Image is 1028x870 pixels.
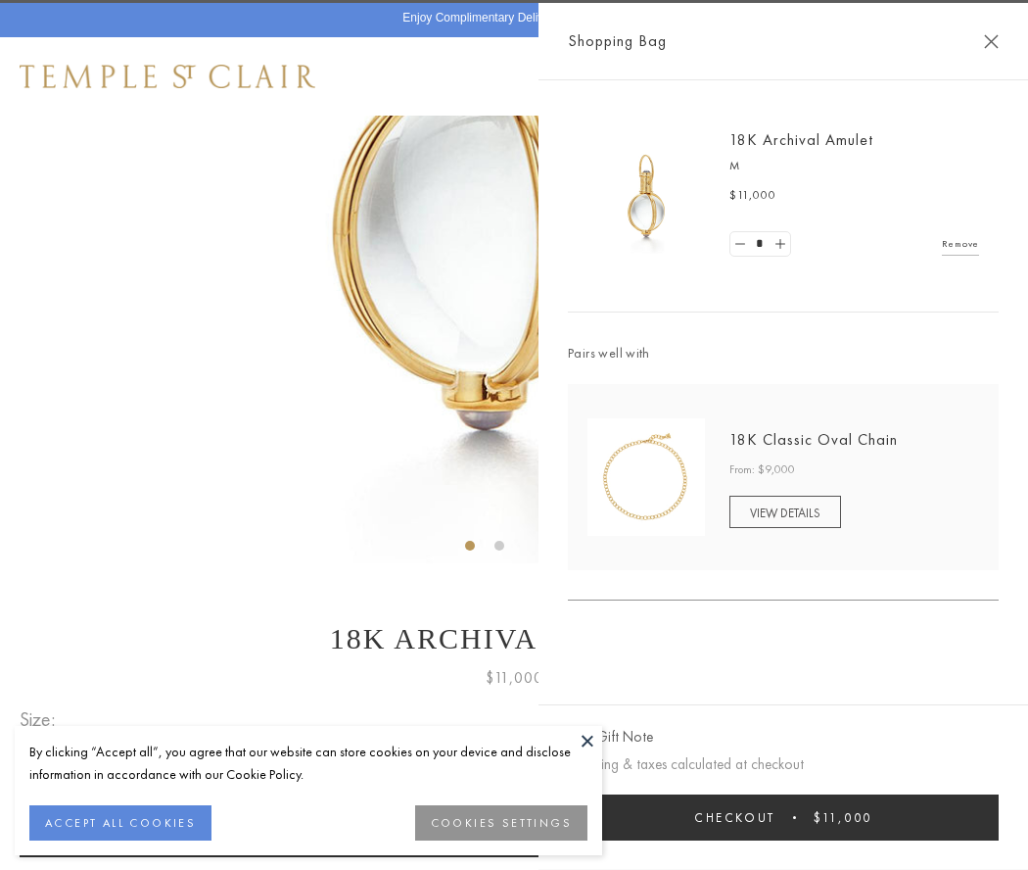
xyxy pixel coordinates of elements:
[587,137,705,255] img: 18K Archival Amulet
[729,496,841,528] a: VIEW DETAILS
[750,505,820,521] span: VIEW DETAILS
[587,418,705,536] img: N88865-OV18
[20,65,315,88] img: Temple St. Clair
[694,809,775,826] span: Checkout
[984,34,999,49] button: Close Shopping Bag
[568,795,999,841] button: Checkout $11,000
[29,805,211,841] button: ACCEPT ALL COOKIES
[402,9,615,28] p: Enjoy Complimentary Delivery & Returns
[29,741,587,786] div: By clicking “Accept all”, you agree that our website can store cookies on your device and disclos...
[730,232,750,257] a: Set quantity to 0
[415,805,587,841] button: COOKIES SETTINGS
[770,232,789,257] a: Set quantity to 2
[729,429,898,450] a: 18K Classic Oval Chain
[729,460,795,480] span: From: $9,000
[568,725,653,749] button: Add Gift Note
[568,28,667,54] span: Shopping Bag
[942,233,979,255] a: Remove
[729,129,873,150] a: 18K Archival Amulet
[568,342,999,364] span: Pairs well with
[729,157,979,176] p: M
[20,703,63,736] span: Size:
[814,809,872,826] span: $11,000
[20,622,1008,655] h1: 18K Archival Amulet
[486,665,543,691] span: $11,000
[568,752,999,777] p: Shipping & taxes calculated at checkout
[729,186,776,206] span: $11,000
